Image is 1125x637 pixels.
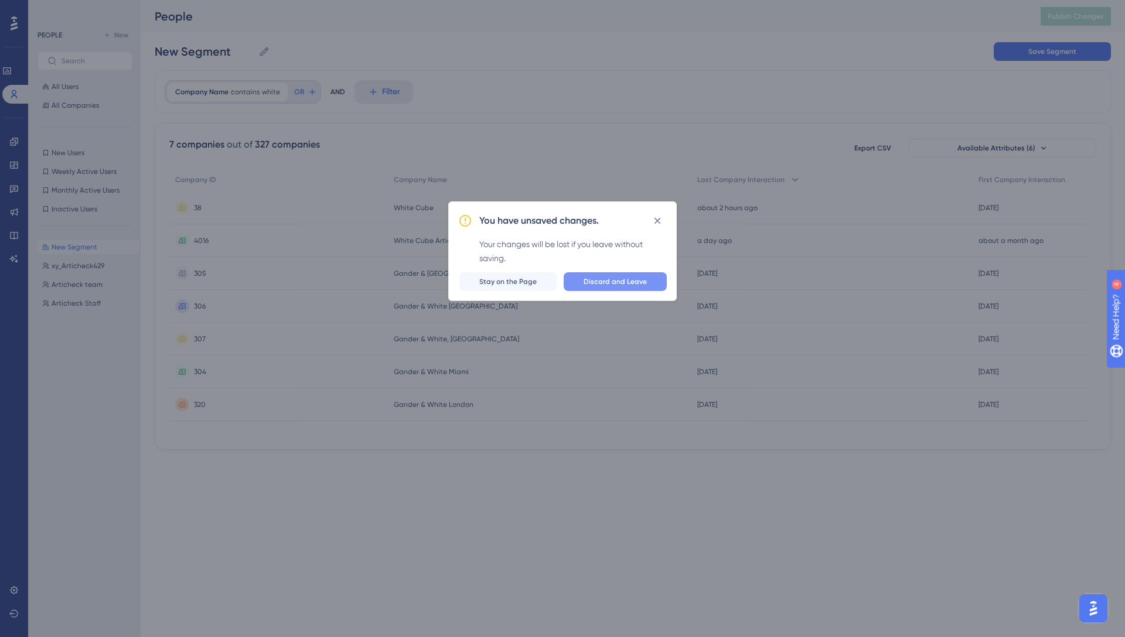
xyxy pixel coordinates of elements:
span: Stay on the Page [479,277,537,286]
div: 4 [81,6,85,15]
span: Need Help? [28,3,73,17]
iframe: UserGuiding AI Assistant Launcher [1076,591,1111,626]
h2: You have unsaved changes. [479,214,599,228]
div: Your changes will be lost if you leave without saving. [479,237,667,265]
span: Discard and Leave [584,277,647,286]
